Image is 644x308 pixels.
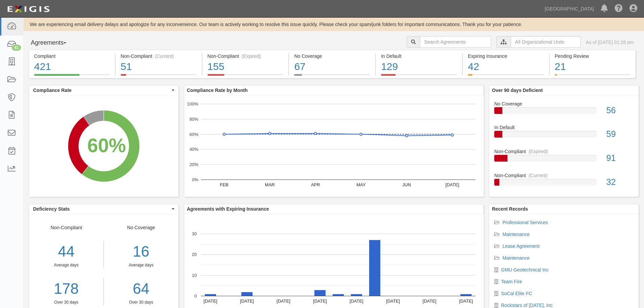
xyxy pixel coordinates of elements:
text: [DATE] [313,299,327,304]
a: In Default129 [376,74,462,79]
a: Rockstars of [DATE], Inc [501,303,552,308]
div: 42 [468,60,544,74]
b: Compliance Rate by Month [187,88,248,93]
text: APR [311,182,320,187]
a: Non-Compliant(Current)32 [494,172,634,191]
text: MAR [265,182,275,187]
div: Non-Compliant [29,224,104,305]
a: GMU Geotechnical Inc [501,267,549,273]
text: 20 [192,252,196,257]
input: All Organizational Units [511,36,581,48]
div: 155 [208,60,284,74]
div: Pending Review [555,53,630,60]
text: [DATE] [386,299,400,304]
a: 178 [29,278,103,300]
div: 44 [29,241,103,262]
a: Non-Compliant(Expired)91 [494,148,634,172]
text: 40% [189,147,198,152]
div: Non-Compliant [489,172,639,179]
div: In Default [489,124,639,131]
a: Expiring Insurance42 [463,74,549,79]
div: 41 [12,45,21,51]
text: [DATE] [204,299,217,304]
a: SoCal Elite FC [501,291,532,296]
text: 30 [192,231,196,236]
text: 60% [189,132,198,137]
div: 129 [381,60,457,74]
text: [DATE] [277,299,290,304]
text: MAY [356,182,366,187]
div: 91 [601,152,639,164]
b: Over 90 days Deficient [492,88,543,93]
div: 51 [121,60,197,74]
text: [DATE] [240,299,254,304]
text: JUN [402,182,411,187]
div: We are experiencing email delivery delays and apologize for any inconvenience. Our team is active... [24,21,644,28]
a: 64 [109,278,173,300]
div: (Expired) [529,148,548,155]
a: Team Fire [501,279,522,284]
div: 16 [109,241,173,262]
div: 32 [601,176,639,188]
text: [DATE] [459,299,473,304]
text: [DATE] [350,299,363,304]
input: Search Agreements [420,36,491,48]
text: 20% [189,162,198,167]
button: Agreements [29,36,79,50]
span: Deficiency Stats [33,206,170,212]
div: Non-Compliant [489,148,639,155]
div: No Coverage [489,100,639,107]
div: Average days [109,262,173,268]
div: As of [DATE] 01:28 pm [586,39,634,46]
a: Compliant421 [29,74,115,79]
div: 21 [555,60,630,74]
a: No Coverage67 [289,74,375,79]
div: (Current) [529,172,548,179]
div: Non-Compliant (Current) [121,53,197,60]
div: No Coverage [104,224,178,305]
a: No Coverage56 [494,100,634,124]
div: Over 30 days [109,300,173,305]
a: Professional Services [502,220,548,225]
div: 421 [34,60,110,74]
b: Agreements with Expiring Insurance [187,206,269,212]
text: 0% [192,177,198,182]
a: In Default59 [494,124,634,148]
div: 67 [294,60,370,74]
button: Deficiency Stats [29,204,178,214]
text: 100% [187,101,198,106]
text: [DATE] [445,182,459,187]
div: Over 30 days [29,300,103,305]
div: 59 [601,128,639,140]
text: [DATE] [423,299,436,304]
a: [GEOGRAPHIC_DATA] [541,2,597,16]
a: Lease Agreement [502,243,540,249]
a: Pending Review21 [550,74,636,79]
i: Help Center - Complianz [615,5,623,13]
div: Compliant [34,53,110,60]
img: logo-5460c22ac91f19d4615b14bd174203de0afe785f0fc80cf4dbbc73dc1793850b.png [5,3,52,15]
text: 10 [192,273,196,278]
text: 80% [189,117,198,122]
a: Maintenance [502,232,529,237]
a: Non-Compliant(Current)51 [116,74,202,79]
a: Non-Compliant(Expired)155 [202,74,289,79]
div: Average days [29,262,103,268]
text: FEB [220,182,228,187]
button: Compliance Rate [29,86,178,95]
div: Non-Compliant (Expired) [208,53,284,60]
svg: A chart. [184,95,484,197]
a: Maintenance [502,255,529,261]
span: Compliance Rate [33,87,170,94]
svg: A chart. [29,95,178,197]
div: In Default [381,53,457,60]
div: Expiring Insurance [468,53,544,60]
b: Recent Records [492,206,528,212]
div: No Coverage [294,53,370,60]
div: 56 [601,104,639,117]
div: (Expired) [242,53,261,60]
